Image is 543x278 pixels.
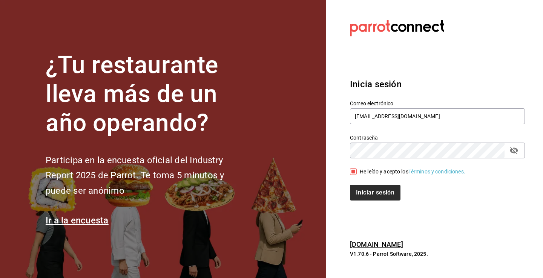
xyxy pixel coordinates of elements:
a: [DOMAIN_NAME] [350,240,403,248]
h3: Inicia sesión [350,77,525,91]
label: Contraseña [350,135,525,140]
h1: ¿Tu restaurante lleva más de un año operando? [46,51,249,137]
button: Iniciar sesión [350,185,400,201]
p: V1.70.6 - Parrot Software, 2025. [350,250,525,258]
div: He leído y acepto los [360,168,465,176]
button: passwordField [508,144,520,157]
input: Ingresa tu correo electrónico [350,108,525,124]
h2: Participa en la encuesta oficial del Industry Report 2025 de Parrot. Te toma 5 minutos y puede se... [46,153,249,199]
a: Términos y condiciones. [408,169,465,175]
label: Correo electrónico [350,101,525,106]
a: Ir a la encuesta [46,215,109,226]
